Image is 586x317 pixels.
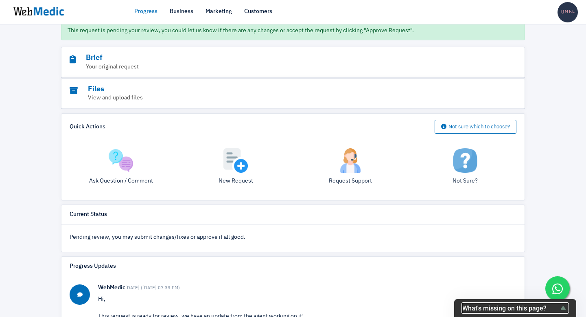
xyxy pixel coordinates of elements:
img: add.png [223,148,248,173]
p: View and upload files [70,94,472,102]
a: Progress [134,7,157,16]
p: Not Sure? [414,177,516,185]
h6: Quick Actions [70,123,105,131]
h3: Files [70,85,472,94]
h3: Brief [70,53,472,63]
a: Marketing [206,7,232,16]
p: New Request [184,177,287,185]
h6: Progress Updates [70,263,116,270]
p: Your original request [70,63,472,71]
img: not-sure.png [453,148,477,173]
h6: Current Status [70,211,107,218]
div: This request is pending your review, you could let us know if there are any changes or accept the... [61,21,525,40]
button: Not sure which to choose? [435,120,516,134]
h6: WebMedic [98,284,516,292]
button: Show survey - What's missing on this page? [462,303,568,313]
small: [DATE] ([DATE] 07:33 PM) [125,286,180,290]
p: Ask Question / Comment [70,177,172,185]
span: What's missing on this page? [462,304,558,312]
img: question.png [109,148,133,173]
p: Pending review, you may submit changes/fixes or approve if all good. [70,233,516,242]
img: support.png [338,148,363,173]
p: Request Support [299,177,402,185]
a: Customers [244,7,272,16]
a: Business [170,7,193,16]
